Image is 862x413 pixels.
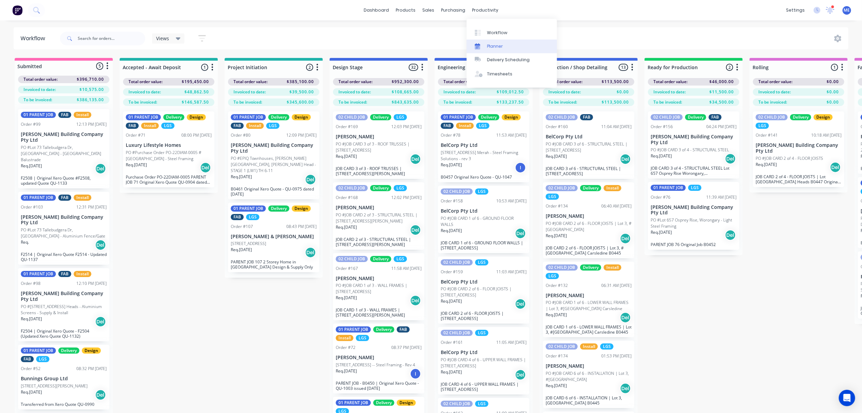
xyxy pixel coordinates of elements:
[467,40,557,53] a: Planner
[441,240,527,250] p: JOB CARD 1 of 6 - GROUND FLOOR WALLS | [STREET_ADDRESS]
[515,299,526,309] div: Del
[496,198,527,204] div: 10:53 AM [DATE]
[58,112,71,118] div: FAB
[580,343,598,350] div: Install
[336,276,422,281] p: [PERSON_NAME]
[651,229,672,235] p: Req. [DATE]
[441,208,527,214] p: BelCorp Pty Ltd
[333,253,424,321] div: 02 CHILD JOBDeliveryLGSOrder #16711:58 AM [DATE][PERSON_NAME]PO #JOB CARD 1 of 3 - WALL FRAMES | ...
[651,147,729,153] p: PO #JOB CARD 3 of 4 - STRUCTURAL STEEL
[546,293,632,299] p: [PERSON_NAME]
[292,205,311,212] div: Design
[233,79,268,85] span: Total order value:
[76,121,107,127] div: 12:13 PM [DATE]
[95,163,106,174] div: Del
[231,241,266,247] p: [STREET_ADDRESS]
[20,34,48,43] div: Workflow
[756,132,778,138] div: Order #141
[467,67,557,81] a: Timesheets
[441,350,527,355] p: BelCorp Pty Ltd
[620,154,631,165] div: Del
[397,326,410,333] div: FAB
[18,192,109,265] div: 01 PARENT JOBFABInstallOrder #10312:31 PM [DATE][PERSON_NAME] Building Company Pty LtdPO #Lot 73 ...
[336,141,422,153] p: PO #JOB CARD 3 of 3 - ROOF TRUSSES | [STREET_ADDRESS]
[21,132,107,143] p: [PERSON_NAME] Building Company Pty Ltd
[394,256,407,262] div: LGS
[21,328,107,339] p: F2504 | Original Xero Quote - F2504 (Updated Xero Quote QU-1132)
[600,343,614,350] div: LGS
[373,400,394,406] div: Delivery
[546,245,632,256] p: JOB CARD 2 of 6 - FLOOR JOISTS | Lot 3, #[GEOGRAPHIC_DATA] Carsledine B0445
[336,166,422,176] p: JOB CARD 3 of 3 - ROOF TRUSSES | [STREET_ADDRESS][PERSON_NAME]
[502,114,521,120] div: Design
[441,114,476,120] div: 01 PARENT JOB
[128,79,163,85] span: Total order value:
[394,185,407,191] div: LGS
[391,124,422,130] div: 12:03 PM [DATE]
[394,114,407,120] div: LGS
[546,312,567,318] p: Req. [DATE]
[441,401,473,407] div: 02 CHILD JOB
[77,76,104,82] span: $396,710.00
[336,355,422,361] p: [PERSON_NAME]
[21,112,56,118] div: 01 PARENT JOB
[546,124,568,130] div: Order #160
[651,166,737,176] p: JOB CARD 3 of 4 - STRUCTURAL STEEL Lot 657 Osprey Rise Worongary, [GEOGRAPHIC_DATA] Original Xero...
[475,330,488,336] div: LGS
[601,203,632,209] div: 06:40 AM [DATE]
[648,111,739,179] div: 02 CHILD JOBDeliveryFABOrder #15604:24 PM [DATE][PERSON_NAME] Building Company Pty LtdPO #JOB CAR...
[24,76,58,82] span: Total order value:
[443,79,478,85] span: Total order value:
[543,111,634,179] div: 02 CHILD JOBFABOrder #16011:04 AM [DATE]BelCorp Pty LtdPO #JOB CARD 3 of 6 - STRUCTURAL STEEL | [...
[487,71,513,77] div: Timesheets
[336,381,422,391] p: PARENT JOB - B0450 | Original Xero Quote - QU-1003 issued [DATE]
[268,114,289,120] div: Delivery
[74,112,91,118] div: Install
[231,234,317,240] p: [PERSON_NAME] & [PERSON_NAME]
[438,327,529,395] div: 02 CHILD JOBLGSOrder #16111:05 AM [DATE]BelCorp Pty LtdPO #JOB CARD 4 of 6 - UPPER WALL FRAMES | ...
[126,114,161,120] div: 01 PARENT JOB
[441,369,462,375] p: Req. [DATE]
[95,240,106,250] div: Del
[286,224,317,230] div: 08:43 PM [DATE]
[441,198,463,204] div: Order #158
[438,186,529,253] div: 02 CHILD JOBLGSOrder #15810:53 AM [DATE]BelCorp Pty LtdPO #JOB CARD 1 of 6 - GROUND FLOOR WALLSRe...
[456,123,474,129] div: Install
[441,188,473,195] div: 02 CHILD JOB
[496,269,527,275] div: 11:03 AM [DATE]
[546,220,632,233] p: PO #JOB CARD 2 of 6 - FLOOR JOISTS | Lot 3, #[GEOGRAPHIC_DATA]
[21,204,43,210] div: Order #103
[580,264,601,271] div: Delivery
[231,186,317,197] p: B0461 Original Xero Quote - QU-0975 dated [DATE]
[228,111,319,199] div: 01 PARENT JOBDeliveryDesignFABInstallLGSOrder #8012:09 PM [DATE][PERSON_NAME] Building Company Pt...
[336,368,357,374] p: Req. [DATE]
[36,356,49,362] div: LGS
[441,215,527,228] p: PO #JOB CARD 1 of 6 - GROUND FLOOR WALLS
[496,132,527,138] div: 11:53 AM [DATE]
[336,237,422,247] p: JOB CARD 2 of 3 - STRUCTURAL STEEL | [STREET_ADDRESS][PERSON_NAME]
[370,256,391,262] div: Delivery
[811,132,842,138] div: 10:18 AM [DATE]
[336,345,356,351] div: Order #72
[21,195,56,201] div: 01 PARENT JOB
[287,79,314,85] span: $385,100.00
[181,132,212,138] div: 08:00 PM [DATE]
[601,353,632,359] div: 01:53 PM [DATE]
[441,298,462,304] p: Req. [DATE]
[95,316,106,327] div: Del
[756,142,842,154] p: [PERSON_NAME] Building Company Pty Ltd
[685,114,706,120] div: Delivery
[128,89,161,95] span: Invoiced to date:
[546,353,568,359] div: Order #174
[688,185,701,191] div: LGS
[126,123,139,129] div: FAB
[651,242,737,247] p: PARENT JOB 76 Original Job B0452
[268,205,289,212] div: Delivery
[18,268,109,341] div: 01 PARENT JOBFABInstallOrder #9812:10 PM [DATE][PERSON_NAME] Building Company Pty LtdPO #[STREET_...
[391,345,422,351] div: 08:37 PM [DATE]
[546,383,567,389] p: Req. [DATE]
[21,227,107,239] p: PO #Lot 73 Tallebudgera Dr, [GEOGRAPHIC_DATA] - Aluminium Fence/Gate
[163,114,184,120] div: Delivery
[546,166,632,176] p: JOB CARD 3 of 6 - STRUCTURAL STEEL | [STREET_ADDRESS]
[21,304,107,316] p: PO #[STREET_ADDRESS] Heads - Aluminium Screens - Supply & Install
